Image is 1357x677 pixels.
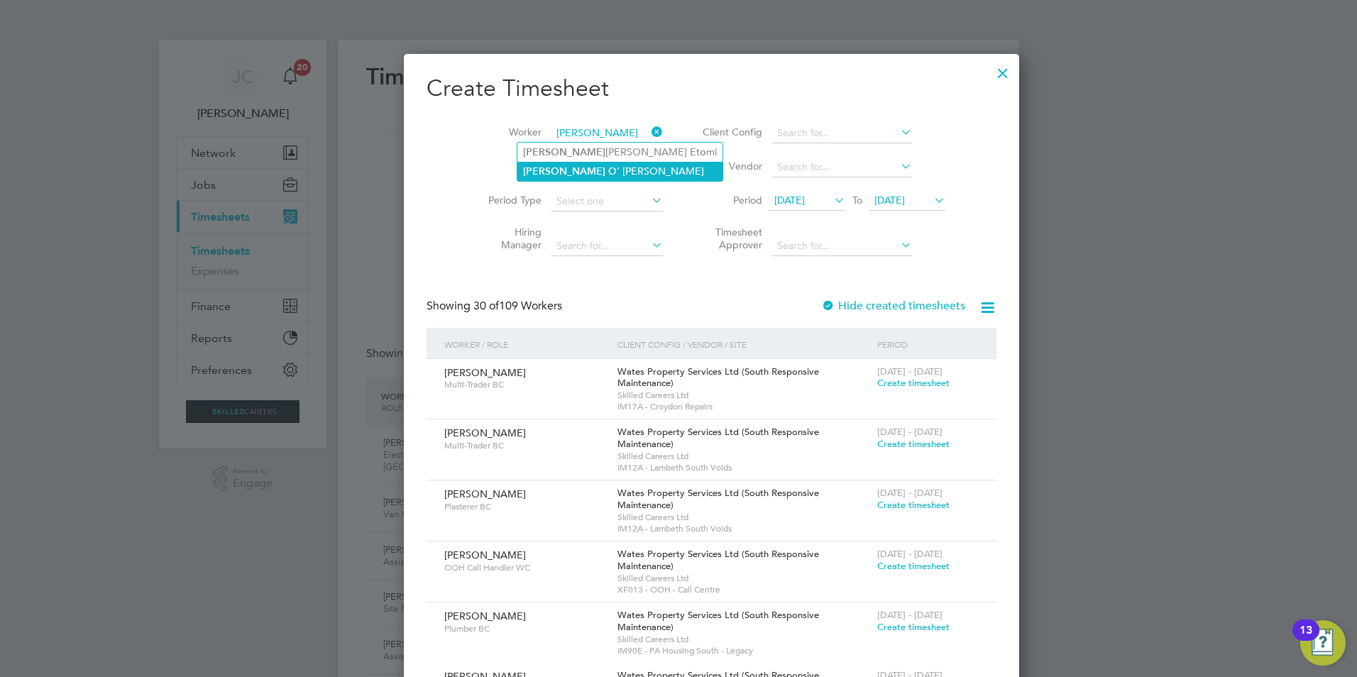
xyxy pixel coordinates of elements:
span: Wates Property Services Ltd (South Responsive Maintenance) [617,426,819,450]
span: To [848,191,867,209]
b: [PERSON_NAME] [523,165,605,177]
input: Search for... [772,158,912,177]
input: Search for... [551,236,663,256]
label: Timesheet Approver [698,226,762,251]
span: [PERSON_NAME] [444,549,526,561]
b: [PERSON_NAME] [523,146,605,158]
b: o [700,146,706,158]
div: 13 [1300,630,1312,649]
input: Search for... [551,123,663,143]
span: 109 Workers [473,299,562,313]
span: Multi-Trader BC [444,440,607,451]
label: Site [478,160,542,172]
span: [DATE] [774,194,805,207]
span: [PERSON_NAME] [444,610,526,622]
span: [PERSON_NAME] [444,366,526,379]
input: Search for... [772,123,912,143]
span: Create timesheet [877,499,950,511]
input: Search for... [772,236,912,256]
span: Create timesheet [877,377,950,389]
div: Client Config / Vendor / Site [614,328,874,360]
span: Multi-Trader BC [444,379,607,390]
span: Skilled Careers Ltd [617,512,870,523]
span: [DATE] - [DATE] [877,609,943,621]
span: IM90E - PA Housing South - Legacy [617,645,870,656]
span: Create timesheet [877,438,950,450]
span: Create timesheet [877,621,950,633]
span: Skilled Careers Ltd [617,390,870,401]
span: [DATE] - [DATE] [877,487,943,499]
span: Skilled Careers Ltd [617,451,870,462]
span: IM12A - Lambeth South Voids [617,523,870,534]
span: XF013 - OOH - Call Centre [617,584,870,595]
span: Wates Property Services Ltd (South Responsive Maintenance) [617,365,819,390]
label: Client Config [698,126,762,138]
li: ' [PERSON_NAME] [517,162,723,181]
span: IM12A - Lambeth South Voids [617,462,870,473]
span: [PERSON_NAME] [444,488,526,500]
input: Select one [551,192,663,211]
span: Wates Property Services Ltd (South Responsive Maintenance) [617,487,819,511]
span: Skilled Careers Ltd [617,634,870,645]
span: [DATE] - [DATE] [877,426,943,438]
label: Period Type [478,194,542,207]
label: Hiring Manager [478,226,542,251]
span: Plasterer BC [444,501,607,512]
h2: Create Timesheet [427,74,996,104]
span: Create timesheet [877,560,950,572]
label: Period [698,194,762,207]
span: Skilled Careers Ltd [617,573,870,584]
button: Open Resource Center, 13 new notifications [1300,620,1346,666]
label: Hide created timesheets [821,299,965,313]
div: Period [874,328,982,360]
span: OOH Call Handler WC [444,562,607,573]
span: [DATE] - [DATE] [877,365,943,378]
span: [DATE] - [DATE] [877,548,943,560]
span: Wates Property Services Ltd (South Responsive Maintenance) [617,548,819,572]
label: Vendor [698,160,762,172]
span: [PERSON_NAME] [444,426,526,439]
b: O [608,165,617,177]
span: Plumber BC [444,623,607,634]
div: Worker / Role [441,328,614,360]
span: [DATE] [874,194,905,207]
span: 30 of [473,299,499,313]
div: Showing [427,299,565,314]
label: Worker [478,126,542,138]
span: IM17A - Croydon Repairs [617,401,870,412]
li: [PERSON_NAME] Et mi [517,143,723,162]
span: Wates Property Services Ltd (South Responsive Maintenance) [617,609,819,633]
